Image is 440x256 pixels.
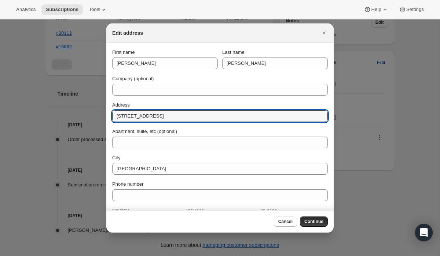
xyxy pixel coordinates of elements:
[112,29,143,37] h2: Edit address
[278,219,293,225] span: Cancel
[12,4,40,15] button: Analytics
[112,181,143,187] span: Phone number
[304,219,323,225] span: Continue
[112,155,120,160] span: City
[274,216,297,227] button: Cancel
[359,4,393,15] button: Help
[16,7,36,12] span: Analytics
[319,28,329,38] button: Close
[112,129,177,134] span: Apartment, suite, etc (optional)
[112,102,130,108] span: Address
[415,224,433,241] div: Open Intercom Messenger
[395,4,428,15] button: Settings
[259,208,277,213] span: Zip code
[112,76,154,81] span: Company (optional)
[46,7,78,12] span: Subscriptions
[112,208,129,213] span: Country
[371,7,381,12] span: Help
[41,4,83,15] button: Subscriptions
[186,208,204,213] span: Province
[112,49,135,55] span: First name
[222,49,245,55] span: Last name
[89,7,100,12] span: Tools
[84,4,112,15] button: Tools
[406,7,424,12] span: Settings
[300,216,328,227] button: Continue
